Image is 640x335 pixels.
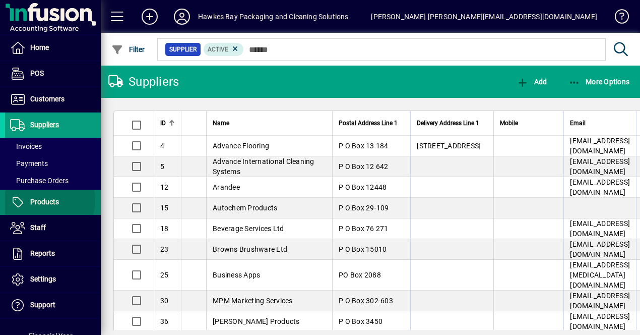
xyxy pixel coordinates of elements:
span: Active [208,46,228,53]
a: Settings [5,267,101,292]
span: [EMAIL_ADDRESS][DOMAIN_NAME] [570,137,630,155]
button: Filter [109,40,148,59]
button: Profile [166,8,198,26]
span: Postal Address Line 1 [339,118,398,129]
span: Autochem Products [213,204,277,212]
a: Products [5,190,101,215]
span: [EMAIL_ADDRESS][DOMAIN_NAME] [570,292,630,310]
span: Supplier [169,44,197,54]
span: Add [517,78,547,86]
span: Invoices [10,142,42,150]
span: Suppliers [30,121,59,129]
span: P O Box 302-603 [339,297,393,305]
span: 15 [160,204,169,212]
a: Knowledge Base [607,2,627,35]
span: Products [30,198,59,206]
span: P O Box 15010 [339,245,387,253]
div: Hawkes Bay Packaging and Cleaning Solutions [198,9,349,25]
span: Arandee [213,183,240,191]
span: [PERSON_NAME] Products [213,317,300,325]
button: More Options [566,73,632,91]
span: [EMAIL_ADDRESS][DOMAIN_NAME] [570,157,630,176]
span: [EMAIL_ADDRESS][DOMAIN_NAME] [570,240,630,258]
span: 25 [160,271,169,279]
span: 12 [160,183,169,191]
span: 4 [160,142,164,150]
span: P O Box 13 184 [339,142,389,150]
span: More Options [568,78,630,86]
span: 18 [160,225,169,233]
div: Mobile [500,118,558,129]
span: Name [213,118,229,129]
a: Customers [5,87,101,112]
span: Beverage Services Ltd [213,225,284,233]
a: Support [5,293,101,318]
span: Support [30,301,55,309]
span: Business Apps [213,271,260,279]
a: Invoices [5,138,101,155]
span: Mobile [500,118,518,129]
span: Delivery Address Line 1 [417,118,479,129]
span: Purchase Orders [10,177,69,185]
span: ID [160,118,166,129]
div: Name [213,118,326,129]
a: Staff [5,215,101,241]
button: Add [134,8,166,26]
span: 30 [160,297,169,305]
span: P O Box 29-109 [339,204,389,212]
span: Home [30,43,49,51]
a: Home [5,35,101,61]
span: Advance Flooring [213,142,269,150]
span: [EMAIL_ADDRESS][MEDICAL_DATA][DOMAIN_NAME] [570,261,630,289]
span: 5 [160,162,164,171]
span: Reports [30,249,55,257]
span: [EMAIL_ADDRESS][DOMAIN_NAME] [570,219,630,238]
a: POS [5,61,101,86]
span: Payments [10,159,48,167]
button: Add [514,73,549,91]
span: [EMAIL_ADDRESS][DOMAIN_NAME] [570,312,630,330]
span: Filter [111,45,145,53]
a: Reports [5,241,101,266]
div: Suppliers [108,74,179,90]
span: MPM Marketing Services [213,297,293,305]
span: Staff [30,224,46,232]
span: Customers [30,95,65,103]
span: [EMAIL_ADDRESS][DOMAIN_NAME] [570,178,630,196]
span: P O Box 3450 [339,317,382,325]
span: P O Box 12448 [339,183,387,191]
mat-chip: Activation Status: Active [204,43,244,56]
div: [PERSON_NAME] [PERSON_NAME][EMAIL_ADDRESS][DOMAIN_NAME] [371,9,597,25]
span: PO Box 2088 [339,271,381,279]
span: 36 [160,317,169,325]
span: 23 [160,245,169,253]
a: Purchase Orders [5,172,101,189]
span: POS [30,69,44,77]
span: Advance International Cleaning Systems [213,157,314,176]
span: P O Box 76 271 [339,225,389,233]
div: Email [570,118,630,129]
div: ID [160,118,175,129]
span: [STREET_ADDRESS] [417,142,481,150]
span: Email [570,118,586,129]
span: P O Box 12 642 [339,162,389,171]
span: Browns Brushware Ltd [213,245,287,253]
span: Settings [30,275,56,283]
a: Payments [5,155,101,172]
